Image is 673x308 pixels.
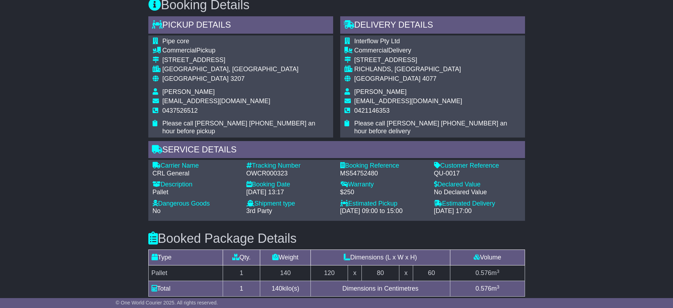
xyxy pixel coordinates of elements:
div: Pallet [153,189,239,196]
td: Dimensions in Centimetres [311,281,450,297]
td: m [450,265,525,281]
span: [EMAIL_ADDRESS][DOMAIN_NAME] [354,97,462,105]
span: 0421146353 [354,107,390,114]
td: Total [148,281,223,297]
sup: 3 [497,284,500,290]
sup: 3 [497,269,500,274]
div: Delivery [354,47,521,55]
div: Description [153,181,239,189]
span: Please call [PERSON_NAME] [PHONE_NUMBER] an hour before pickup [162,120,315,135]
td: 1 [223,281,260,297]
div: Estimated Pickup [340,200,427,208]
div: [DATE] 17:00 [434,207,521,215]
td: Type [148,250,223,265]
h3: Booked Package Details [148,231,525,246]
div: [DATE] 13:17 [246,189,333,196]
span: [PERSON_NAME] [162,88,215,95]
div: [STREET_ADDRESS] [354,56,521,64]
div: Pickup Details [148,16,333,35]
span: 3207 [230,75,245,82]
span: Pipe core [162,38,189,45]
div: $250 [340,189,427,196]
td: Weight [260,250,311,265]
td: x [399,265,413,281]
span: [EMAIL_ADDRESS][DOMAIN_NAME] [162,97,270,105]
div: Shipment type [246,200,333,208]
span: [GEOGRAPHIC_DATA] [162,75,229,82]
span: [PERSON_NAME] [354,88,407,95]
td: 140 [260,265,311,281]
div: MS54752480 [340,170,427,178]
span: No [153,207,161,214]
span: Please call [PERSON_NAME] [PHONE_NUMBER] an hour before delivery [354,120,507,135]
div: Pickup [162,47,329,55]
div: Booking Date [246,181,333,189]
span: 0437526512 [162,107,198,114]
td: 60 [413,265,450,281]
td: 80 [362,265,399,281]
div: Declared Value [434,181,521,189]
div: CRL General [153,170,239,178]
div: [DATE] 09:00 to 15:00 [340,207,427,215]
div: OWCR000323 [246,170,333,178]
td: Pallet [148,265,223,281]
span: Commercial [162,47,196,54]
span: 4077 [422,75,437,82]
span: Commercial [354,47,388,54]
span: [GEOGRAPHIC_DATA] [354,75,421,82]
div: [STREET_ADDRESS] [162,56,329,64]
div: Carrier Name [153,162,239,170]
span: 140 [272,285,282,292]
td: 1 [223,265,260,281]
div: No Declared Value [434,189,521,196]
span: Interflow Pty Ltd [354,38,400,45]
td: kilo(s) [260,281,311,297]
div: Tracking Number [246,162,333,170]
div: [GEOGRAPHIC_DATA], [GEOGRAPHIC_DATA] [162,66,329,73]
div: Warranty [340,181,427,189]
span: © One World Courier 2025. All rights reserved. [116,300,218,306]
td: x [348,265,362,281]
td: m [450,281,525,297]
div: Service Details [148,141,525,160]
span: 3rd Party [246,207,272,214]
div: Estimated Delivery [434,200,521,208]
div: Dangerous Goods [153,200,239,208]
td: Qty. [223,250,260,265]
div: Customer Reference [434,162,521,170]
div: QU-0017 [434,170,521,178]
div: Booking Reference [340,162,427,170]
td: Volume [450,250,525,265]
div: RICHLANDS, [GEOGRAPHIC_DATA] [354,66,521,73]
td: 120 [311,265,348,281]
span: 0.576 [475,285,491,292]
td: Dimensions (L x W x H) [311,250,450,265]
span: 0.576 [475,269,491,276]
div: Delivery Details [340,16,525,35]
